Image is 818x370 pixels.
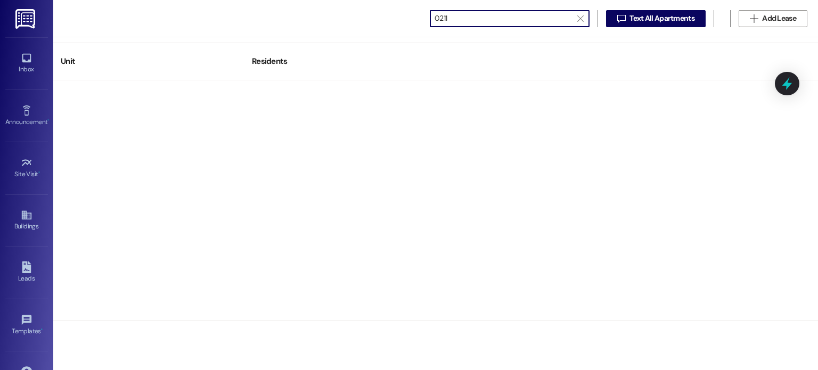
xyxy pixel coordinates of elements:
[762,13,796,24] span: Add Lease
[5,258,48,287] a: Leads
[5,311,48,340] a: Templates •
[629,13,694,24] span: Text All Apartments
[15,9,37,29] img: ResiDesk Logo
[41,326,43,333] span: •
[435,11,572,26] input: Search by resident name or unit number
[53,48,244,75] div: Unit
[5,206,48,235] a: Buildings
[617,14,625,23] i: 
[739,10,807,27] button: Add Lease
[47,117,49,124] span: •
[5,49,48,78] a: Inbox
[5,154,48,183] a: Site Visit •
[38,169,40,176] span: •
[572,11,589,27] button: Clear text
[244,48,436,75] div: Residents
[750,14,758,23] i: 
[577,14,583,23] i: 
[606,10,706,27] button: Text All Apartments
